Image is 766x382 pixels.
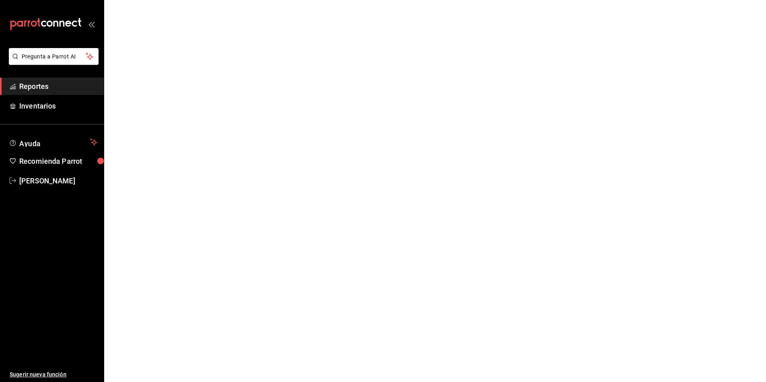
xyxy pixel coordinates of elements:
[22,52,86,61] span: Pregunta a Parrot AI
[19,101,97,111] span: Inventarios
[19,137,87,147] span: Ayuda
[10,370,97,379] span: Sugerir nueva función
[9,48,99,65] button: Pregunta a Parrot AI
[19,175,97,186] span: [PERSON_NAME]
[88,21,95,27] button: open_drawer_menu
[6,58,99,66] a: Pregunta a Parrot AI
[19,81,97,92] span: Reportes
[19,156,97,167] span: Recomienda Parrot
